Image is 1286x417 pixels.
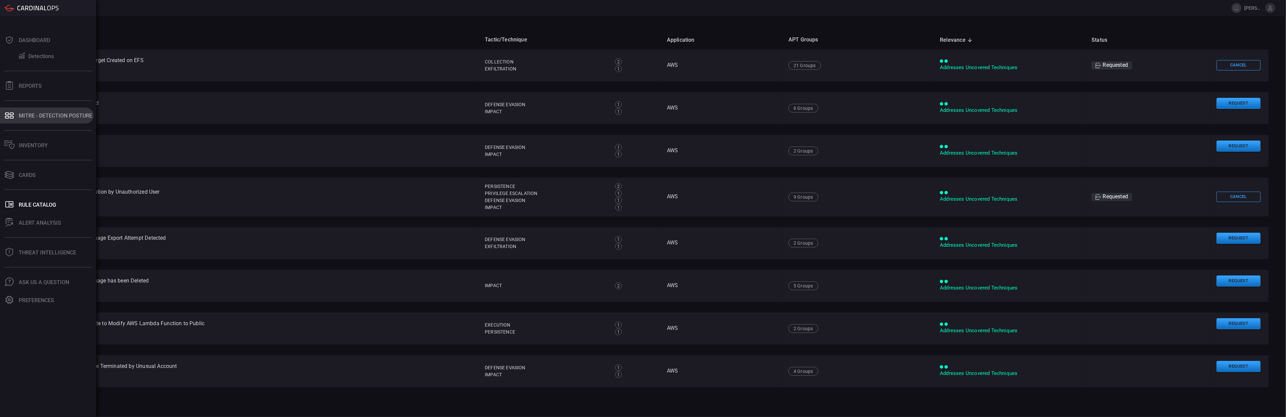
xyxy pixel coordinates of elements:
[19,297,54,303] div: Preferences
[789,104,818,113] div: 6 Groups
[19,113,92,119] div: MITRE - Detection Posture
[615,204,622,211] div: 1
[1092,61,1132,69] div: Requested
[789,193,818,201] div: 9 Groups
[789,239,818,247] div: 2 Groups
[485,58,608,65] div: Collection
[615,243,622,250] div: 1
[19,172,36,178] div: Cards
[485,371,608,378] div: Impact
[615,190,622,197] div: 1
[1217,60,1261,70] button: Cancel
[485,101,608,108] div: Defense Evasion
[485,190,608,197] div: Privilege Escalation
[1092,36,1116,44] span: Status
[940,64,1081,71] div: Addresses Uncovered Techniques
[485,151,608,158] div: Impact
[662,135,783,167] td: AWS
[615,144,622,151] div: 1
[1217,98,1261,109] button: Request
[1217,233,1261,244] button: Request
[940,242,1081,249] div: Addresses Uncovered Techniques
[940,36,974,44] span: Relevance
[615,151,622,158] div: 1
[615,108,622,115] div: 1
[662,92,783,124] td: AWS
[1092,193,1132,201] div: Requested
[615,371,622,378] div: 1
[615,58,622,65] div: 2
[27,92,479,124] td: AWS - A Secret Was Deleted
[662,270,783,302] td: AWS
[485,329,608,336] div: Persistence
[789,367,818,376] div: 4 Groups
[27,270,479,302] td: AWS - Amazon Machine Image has been Deleted
[27,355,479,387] td: AWS - AutoScaling Instance Terminated by Unusual Account
[485,243,608,250] div: Exfiltration
[485,108,608,115] div: Impact
[667,36,703,44] span: Application
[615,65,622,72] div: 1
[940,150,1081,157] div: Addresses Uncovered Techniques
[1217,192,1261,202] button: Cancel
[662,355,783,387] td: AWS
[19,279,69,285] div: Ask Us A Question
[19,220,61,226] div: ALERT ANALYSIS
[615,101,622,108] div: 1
[1217,361,1261,372] button: Request
[1244,5,1263,11] span: [PERSON_NAME].[PERSON_NAME]
[1217,318,1261,329] button: Request
[479,30,662,49] th: Tactic/Technique
[27,178,479,216] td: AWS - Access Key Modification by Unauthorized User
[615,329,622,335] div: 1
[662,178,783,216] td: AWS
[783,30,935,49] th: APT Groups
[940,107,1081,114] div: Addresses Uncovered Techniques
[789,61,821,70] div: 21 Groups
[19,83,42,89] div: Reports
[615,322,622,328] div: 1
[1217,275,1261,286] button: Request
[27,49,479,81] td: AWS - A File or a Mount Target Created on EFS
[940,327,1081,334] div: Addresses Uncovered Techniques
[940,196,1081,203] div: Addresses Uncovered Techniques
[485,282,608,289] div: Impact
[1217,141,1261,152] button: Request
[940,370,1081,377] div: Addresses Uncovered Techniques
[485,322,608,329] div: Execution
[662,312,783,345] td: AWS
[662,49,783,81] td: AWS
[615,236,622,243] div: 1
[615,364,622,371] div: 1
[662,227,783,259] td: AWS
[19,249,76,256] div: Threat Intelligence
[19,202,56,208] div: Rule Catalog
[940,284,1081,291] div: Addresses Uncovered Techniques
[615,282,622,289] div: 2
[485,364,608,371] div: Defense Evasion
[28,53,54,59] div: Detections
[789,281,818,290] div: 5 Groups
[789,324,818,333] div: 2 Groups
[485,197,608,204] div: Defense Evasion
[27,135,479,167] td: AWS - Access Key Deleted
[485,144,608,151] div: Defense Evasion
[19,142,48,149] div: Inventory
[485,65,608,72] div: Exfiltration
[27,227,479,259] td: AWS - Amazon Machine Image Export Attempt Detected
[615,183,622,190] div: 2
[27,312,479,345] td: AWS - An Attempt was Made to Modify AWS Lambda Function to Public
[485,236,608,243] div: Defense Evasion
[615,197,622,204] div: 1
[485,204,608,211] div: Impact
[485,183,608,190] div: Persistence
[789,147,818,155] div: 2 Groups
[19,37,50,43] div: Dashboard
